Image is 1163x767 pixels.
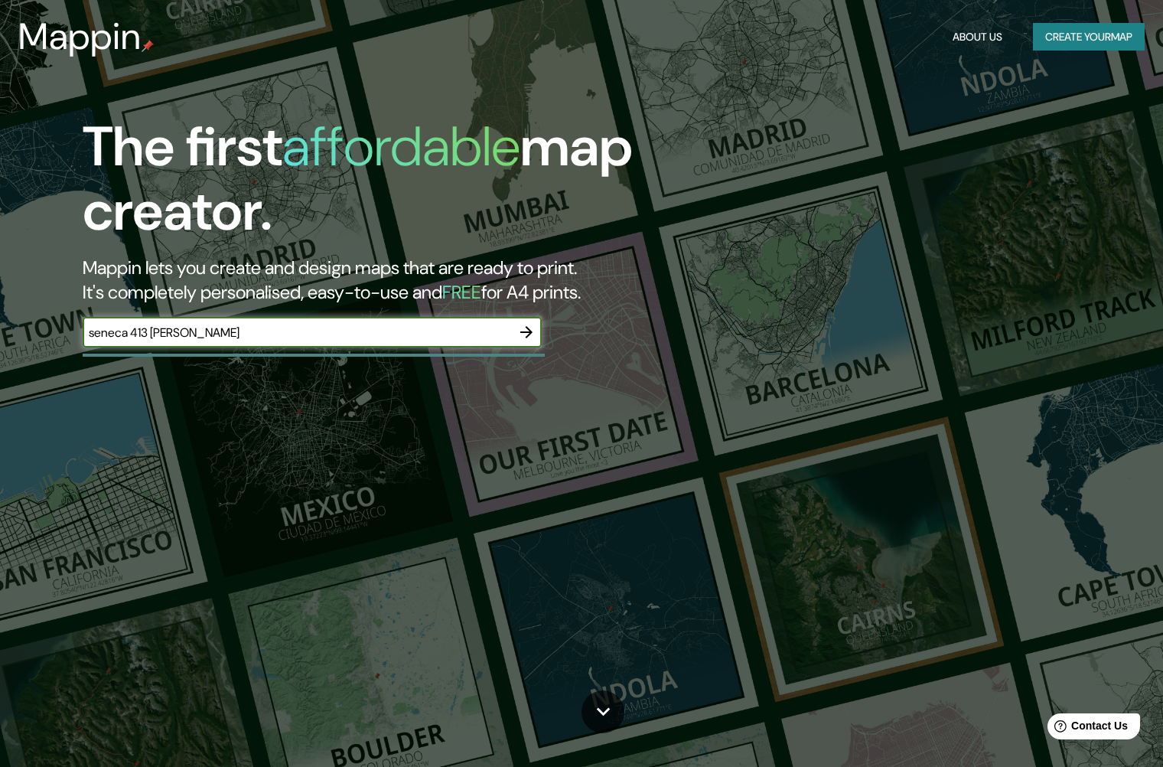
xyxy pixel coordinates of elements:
button: About Us [946,23,1008,51]
h1: The first map creator. [83,115,664,256]
h3: Mappin [18,15,142,58]
iframe: Help widget launcher [1027,707,1146,750]
img: mappin-pin [142,40,154,52]
h2: Mappin lets you create and design maps that are ready to print. It's completely personalised, eas... [83,256,664,305]
h1: affordable [282,111,520,182]
button: Create yourmap [1033,23,1145,51]
h5: FREE [442,280,481,304]
input: Choose your favourite place [83,324,511,341]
